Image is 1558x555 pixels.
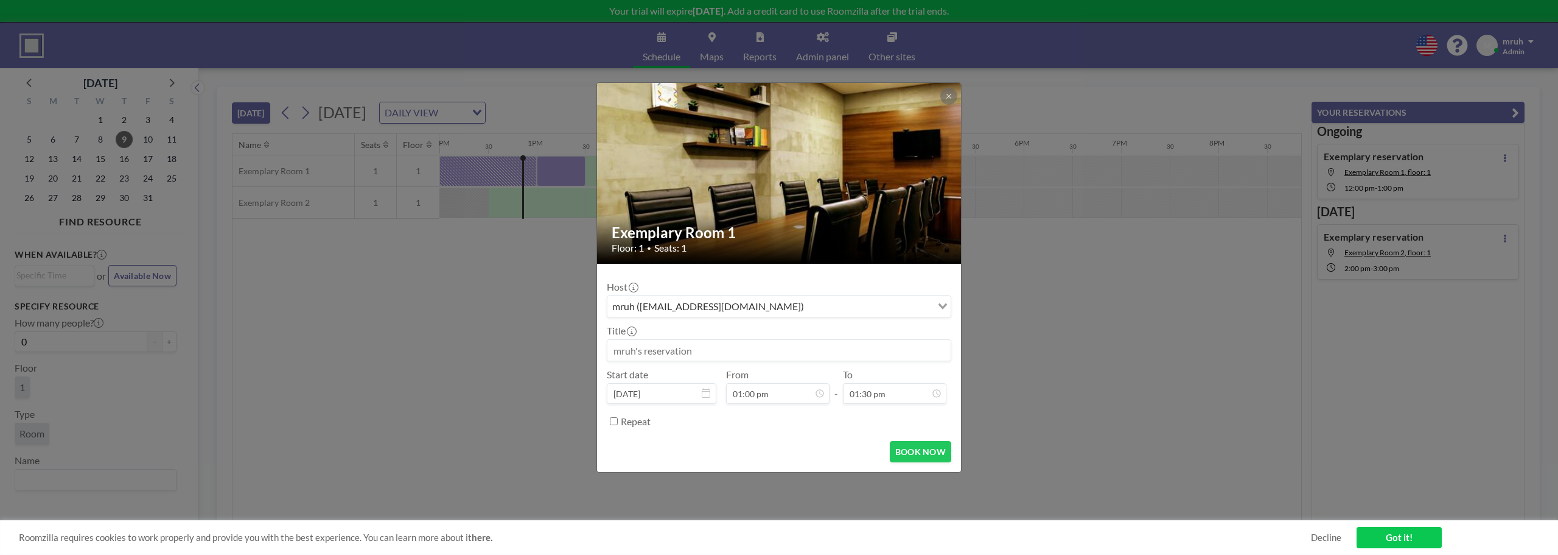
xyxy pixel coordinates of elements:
a: here. [472,532,492,543]
span: • [647,244,651,253]
span: - [834,373,838,400]
h2: Exemplary Room 1 [612,224,948,242]
label: To [843,369,853,381]
span: Floor: 1 [612,242,644,254]
label: Host [607,281,637,293]
span: Seats: 1 [654,242,686,254]
a: Decline [1311,532,1341,543]
input: mruh's reservation [607,340,951,361]
label: Title [607,325,635,337]
div: Search for option [607,296,951,317]
span: Roomzilla requires cookies to work properly and provide you with the best experience. You can lea... [19,532,1311,543]
label: Start date [607,369,648,381]
button: BOOK NOW [890,441,951,462]
img: 537.jpg [597,52,962,295]
span: mruh ([EMAIL_ADDRESS][DOMAIN_NAME]) [610,299,806,314]
label: From [726,369,749,381]
a: Got it! [1357,527,1442,548]
label: Repeat [621,415,651,428]
input: Search for option [808,299,931,314]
